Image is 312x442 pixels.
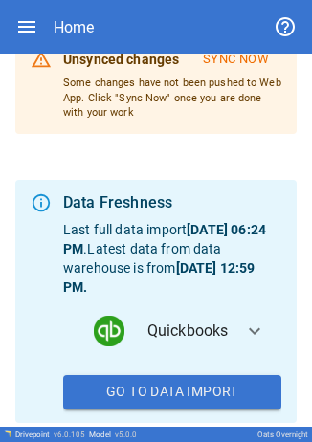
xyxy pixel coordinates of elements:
[54,18,94,36] div: Home
[63,297,281,365] button: data_logoQuickbooks
[147,320,229,343] span: Quickbooks
[63,375,281,409] button: Go To Data Import
[190,44,281,76] button: Sync Now
[115,431,137,439] span: v 5.0.0
[63,260,255,295] b: [DATE] 12:59 PM .
[63,220,281,297] p: Last full data import . Latest data from data warehouse is from
[54,431,85,439] span: v 6.0.105
[4,430,11,437] img: Drivepoint
[243,320,266,343] span: expand_more
[63,76,281,121] p: Some changes have not been pushed to Web App. Click "Sync Now" once you are done with your work
[89,431,137,439] div: Model
[63,52,179,67] b: Unsynced changes
[257,431,308,439] div: Oats Overnight
[94,316,124,346] img: data_logo
[15,431,85,439] div: Drivepoint
[63,191,281,214] div: Data Freshness
[63,222,266,256] b: [DATE] 06:24 PM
